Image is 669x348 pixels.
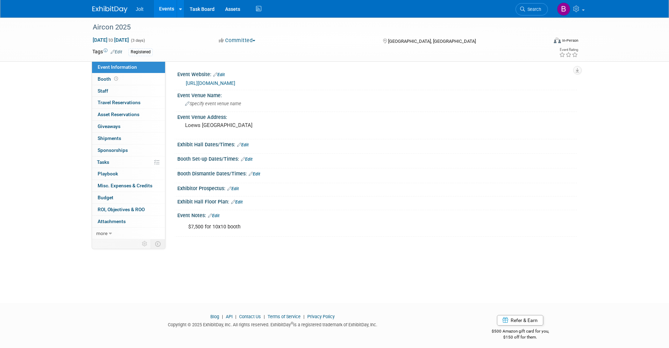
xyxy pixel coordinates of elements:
a: Misc. Expenses & Credits [92,180,165,192]
div: Exhibit Hall Dates/Times: [177,139,577,148]
a: Budget [92,192,165,203]
img: ExhibitDay [92,6,127,13]
a: Search [516,3,548,15]
a: Edit [213,72,225,77]
div: Exhibit Hall Floor Plan: [177,196,577,206]
a: Sponsorships [92,145,165,156]
div: $500 Amazon gift card for you, [464,324,577,340]
td: Tags [92,48,122,56]
div: Aircon 2025 [90,21,537,34]
span: Jolt [136,6,144,12]
a: Event Information [92,61,165,73]
a: Giveaways [92,121,165,132]
a: Booth [92,73,165,85]
div: Event Venue Address: [177,112,577,121]
div: Event Rating [559,48,578,52]
a: Edit [237,142,249,147]
span: Playbook [98,171,118,176]
a: Edit [249,172,260,176]
div: Event Notes: [177,210,577,219]
a: Attachments [92,216,165,227]
span: to [107,37,114,43]
span: Specify event venue name [185,101,241,106]
span: Travel Reservations [98,100,140,105]
button: Committed [216,37,258,44]
span: ROI, Objectives & ROO [98,207,145,212]
a: more [92,228,165,239]
a: Edit [231,200,243,205]
a: Staff [92,85,165,97]
pre: Loews [GEOGRAPHIC_DATA] [185,122,336,128]
div: $7,500 for 10x10 booth [183,220,500,234]
div: Registered [129,48,153,56]
span: | [220,314,225,319]
span: Booth not reserved yet [113,76,119,81]
a: Blog [210,314,219,319]
div: Event Format [506,36,579,47]
div: Event Venue Name: [177,90,577,99]
span: [DATE] [DATE] [92,37,129,43]
a: Tasks [92,156,165,168]
span: Asset Reservations [98,112,139,117]
div: Event Website: [177,69,577,78]
a: Edit [241,157,252,162]
a: Refer & Earn [497,315,543,326]
span: Event Information [98,64,137,70]
span: | [234,314,238,319]
td: Toggle Event Tabs [151,239,165,248]
a: Travel Reservations [92,97,165,108]
span: Misc. Expenses & Credits [98,183,152,188]
span: [GEOGRAPHIC_DATA], [GEOGRAPHIC_DATA] [388,39,476,44]
span: | [262,314,267,319]
img: Format-Inperson.png [554,38,561,43]
a: Edit [111,49,122,54]
a: Terms of Service [268,314,301,319]
img: Brooke Valderrama [557,2,570,16]
a: Edit [208,213,219,218]
a: Shipments [92,133,165,144]
div: Copyright © 2025 ExhibitDay, Inc. All rights reserved. ExhibitDay is a registered trademark of Ex... [92,320,453,328]
span: Giveaways [98,123,120,129]
span: Sponsorships [98,147,128,153]
span: (3 days) [130,38,145,43]
span: Shipments [98,135,121,141]
span: Budget [98,195,113,200]
a: [URL][DOMAIN_NAME] [186,80,235,86]
a: Asset Reservations [92,109,165,120]
a: Privacy Policy [307,314,335,319]
a: Contact Us [239,314,261,319]
span: | [302,314,306,319]
sup: ® [291,321,293,325]
span: Tasks [97,159,109,165]
span: Booth [98,76,119,82]
div: Booth Set-up Dates/Times: [177,154,577,163]
span: Staff [98,88,108,94]
div: $150 off for them. [464,334,577,340]
span: more [96,230,107,236]
div: Booth Dismantle Dates/Times: [177,168,577,178]
a: API [226,314,232,319]
span: Search [525,7,541,12]
div: In-Person [562,38,578,43]
a: Playbook [92,168,165,180]
td: Personalize Event Tab Strip [139,239,151,248]
span: Attachments [98,219,126,224]
a: Edit [227,186,239,191]
a: ROI, Objectives & ROO [92,204,165,215]
div: Exhibitor Prospectus: [177,183,577,192]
